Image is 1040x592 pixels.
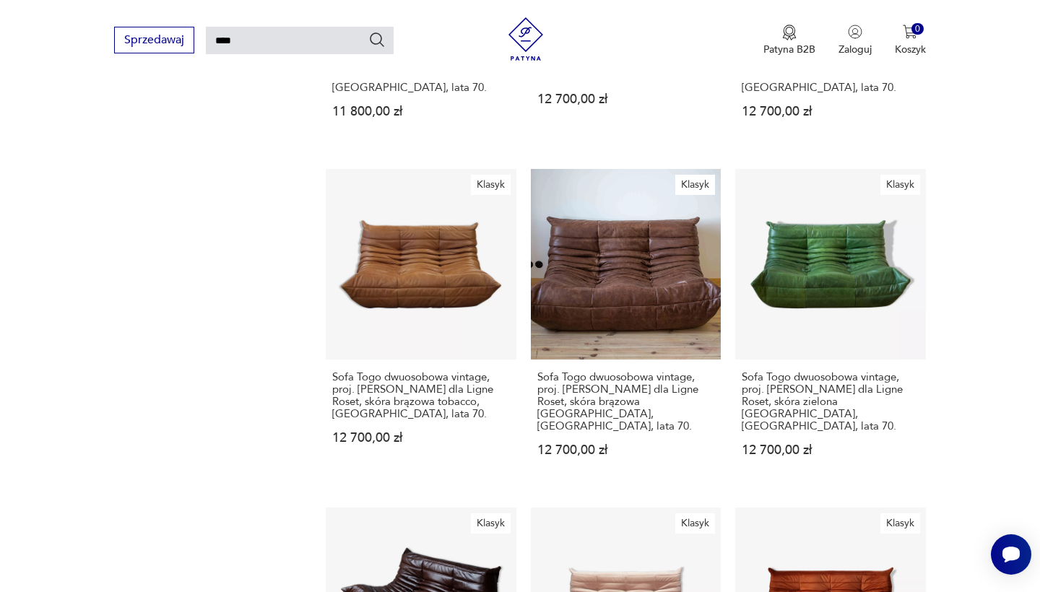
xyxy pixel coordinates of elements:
[332,105,509,118] p: 11 800,00 zł
[903,25,917,39] img: Ikona koszyka
[537,93,714,105] p: 12 700,00 zł
[332,45,509,94] h3: Sofa Togo dwuosobowa vintage, proj. [PERSON_NAME] dla Ligne Roset, fioletowa mikrofibra, [GEOGRAP...
[326,169,516,484] a: KlasykSofa Togo dwuosobowa vintage, proj. M. Ducaroy dla Ligne Roset, skóra brązowa tobacco, Fran...
[114,36,194,46] a: Sprzedawaj
[895,25,926,56] button: 0Koszyk
[782,25,797,40] img: Ikona medalu
[911,23,924,35] div: 0
[838,25,872,56] button: Zaloguj
[895,43,926,56] p: Koszyk
[114,27,194,53] button: Sprzedawaj
[742,371,919,432] h3: Sofa Togo dwuosobowa vintage, proj. [PERSON_NAME] dla Ligne Roset, skóra zielona [GEOGRAPHIC_DATA...
[531,169,721,484] a: KlasykSofa Togo dwuosobowa vintage, proj. M. Ducaroy dla Ligne Roset, skóra brązowa dubai, Francj...
[742,45,919,94] h3: Sofa Togo dwuosobowa vintage, proj. [PERSON_NAME] dla Ligne Roset, skóra brązowa camel, [GEOGRAPH...
[742,105,919,118] p: 12 700,00 zł
[537,371,714,432] h3: Sofa Togo dwuosobowa vintage, proj. [PERSON_NAME] dla Ligne Roset, skóra brązowa [GEOGRAPHIC_DATA...
[742,444,919,456] p: 12 700,00 zł
[763,43,815,56] p: Patyna B2B
[504,17,547,61] img: Patyna - sklep z meblami i dekoracjami vintage
[838,43,872,56] p: Zaloguj
[537,444,714,456] p: 12 700,00 zł
[735,169,925,484] a: KlasykSofa Togo dwuosobowa vintage, proj. M. Ducaroy dla Ligne Roset, skóra zielona dubai, Francj...
[332,432,509,444] p: 12 700,00 zł
[332,371,509,420] h3: Sofa Togo dwuosobowa vintage, proj. [PERSON_NAME] dla Ligne Roset, skóra brązowa tobacco, [GEOGRA...
[763,25,815,56] a: Ikona medaluPatyna B2B
[368,31,386,48] button: Szukaj
[763,25,815,56] button: Patyna B2B
[848,25,862,39] img: Ikonka użytkownika
[991,534,1031,575] iframe: Smartsupp widget button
